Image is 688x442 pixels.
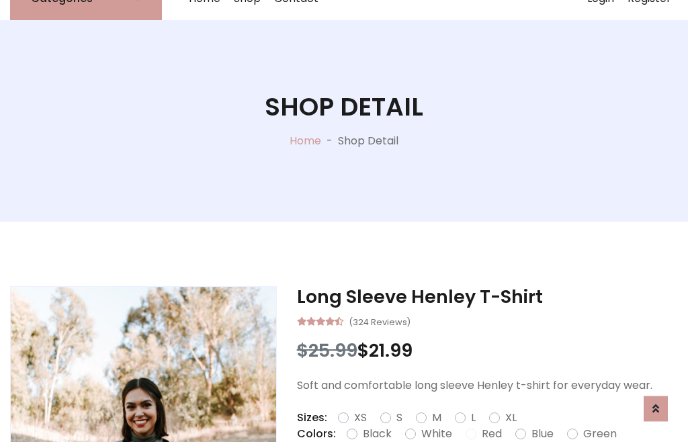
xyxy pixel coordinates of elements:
[297,410,327,426] p: Sizes:
[369,338,413,363] span: 21.99
[421,426,452,442] label: White
[290,133,321,148] a: Home
[321,133,338,149] p: -
[297,378,678,394] p: Soft and comfortable long sleeve Henley t-shirt for everyday wear.
[363,426,392,442] label: Black
[354,410,367,426] label: XS
[297,340,678,361] h3: $
[265,92,423,122] h1: Shop Detail
[349,313,411,329] small: (324 Reviews)
[482,426,502,442] label: Red
[583,426,617,442] label: Green
[338,133,398,149] p: Shop Detail
[505,410,517,426] label: XL
[396,410,402,426] label: S
[297,426,336,442] p: Colors:
[297,286,678,308] h3: Long Sleeve Henley T-Shirt
[471,410,476,426] label: L
[531,426,554,442] label: Blue
[432,410,441,426] label: M
[297,338,357,363] span: $25.99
